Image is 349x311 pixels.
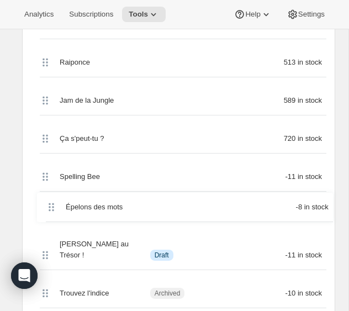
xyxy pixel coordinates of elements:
span: Jam de la Jungle [60,95,114,106]
span: Ça s'peut-tu ? [60,133,104,144]
span: Subscriptions [69,10,113,19]
button: Help [228,7,278,22]
button: Subscriptions [62,7,120,22]
div: -11 in stock [240,250,326,261]
span: Raiponce [60,57,90,68]
span: Tools [129,10,148,19]
span: Draft [155,251,169,260]
div: -11 in stock [195,171,327,182]
span: [PERSON_NAME] au Trésor ! [60,239,141,261]
span: Spelling Bee [60,171,100,182]
span: Trouvez l'indice [60,288,109,299]
button: Analytics [18,7,60,22]
div: -10 in stock [240,288,326,299]
span: Help [245,10,260,19]
span: Archived [155,289,181,298]
div: Open Intercom Messenger [11,262,38,289]
button: Tools [122,7,166,22]
div: 589 in stock [195,95,327,106]
button: Settings [281,7,331,22]
span: Analytics [24,10,54,19]
div: 513 in stock [195,57,327,68]
div: 720 in stock [195,133,327,144]
span: Settings [298,10,325,19]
